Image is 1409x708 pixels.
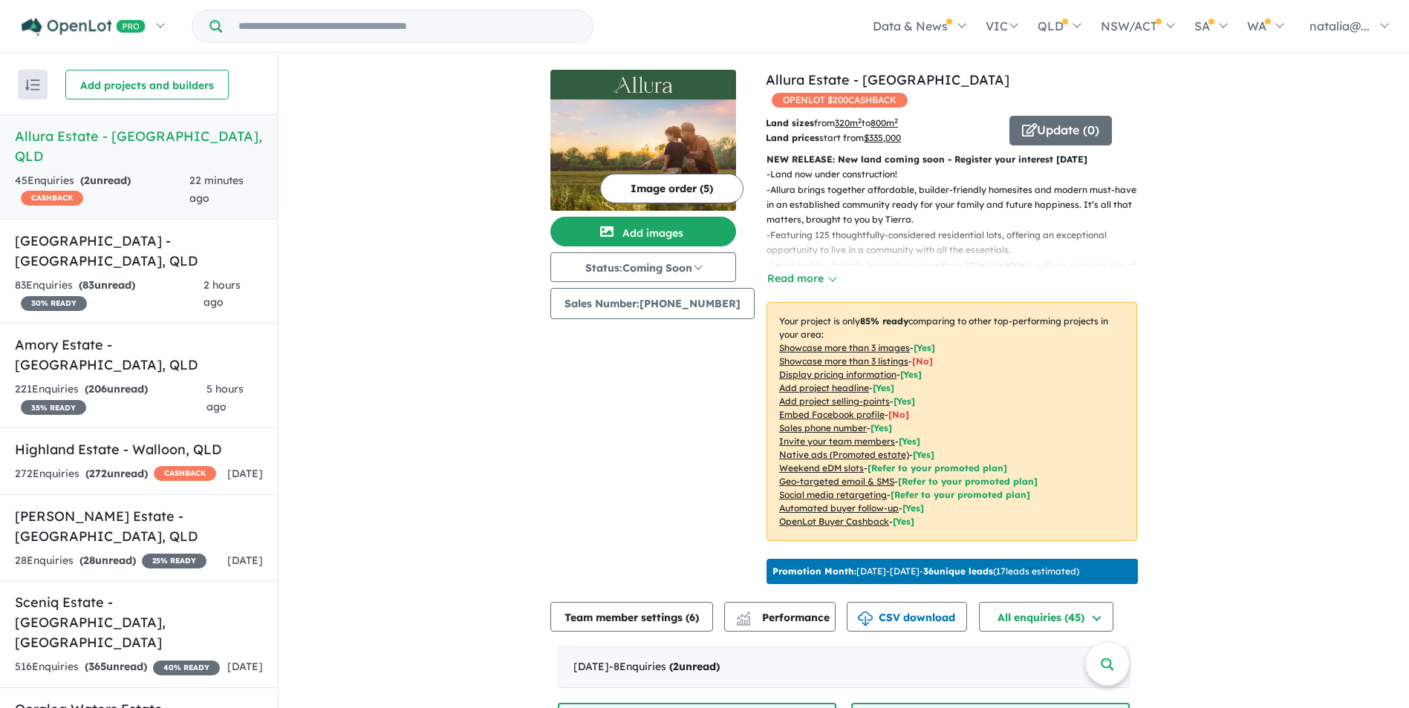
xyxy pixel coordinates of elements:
[772,566,856,577] b: Promotion Month:
[1309,19,1370,33] span: natalia@...
[83,554,95,567] span: 28
[858,612,873,626] img: download icon
[227,554,263,567] span: [DATE]
[15,592,263,652] h5: Sceniq Estate - [GEOGRAPHIC_DATA] , [GEOGRAPHIC_DATA]
[25,79,40,91] img: sort.svg
[736,616,751,626] img: bar-chart.svg
[779,396,890,407] u: Add project selling-points
[894,117,898,125] sup: 2
[85,660,147,673] strong: ( unread)
[779,382,869,393] u: Add project headline
[558,646,1130,688] div: [DATE]
[85,467,148,480] strong: ( unread)
[600,174,743,203] button: Image order (5)
[871,117,898,128] u: 800 m
[227,660,263,673] span: [DATE]
[22,18,146,36] img: Openlot PRO Logo White
[15,277,204,312] div: 83 Enquir ies
[912,355,933,367] span: [ No ]
[767,228,1149,258] p: - Featuring 125 thoughtfully-considered residential lots, offering an exceptional opportunity to ...
[689,611,695,624] span: 6
[550,288,755,319] button: Sales Number:[PHONE_NUMBER]
[779,342,910,353] u: Showcase more than 3 images
[779,516,889,527] u: OpenLot Buyer Cashback
[1009,116,1112,145] button: Update (0)
[767,152,1137,167] p: NEW RELEASE: New land coming soon - Register your interest [DATE]
[79,278,135,292] strong: ( unread)
[914,342,935,353] span: [ Yes ]
[15,506,263,546] h5: [PERSON_NAME] Estate - [GEOGRAPHIC_DATA] , QLD
[225,10,590,42] input: Try estate name, suburb, builder or developer
[835,117,862,128] u: 320 m
[779,409,885,420] u: Embed Facebook profile
[142,554,206,568] span: 25 % READY
[738,611,830,624] span: Performance
[189,174,244,205] span: 22 minutes ago
[21,296,87,311] span: 30 % READY
[847,602,967,632] button: CSV download
[550,602,713,632] button: Team member settings (6)
[900,369,922,380] span: [ Yes ]
[153,661,220,675] span: 40 % READY
[15,658,220,676] div: 516 Enquir ies
[550,99,736,211] img: Allura Estate - Bundamba
[873,382,894,393] span: [ Yes ]
[858,117,862,125] sup: 2
[899,436,920,447] span: [ Yes ]
[923,566,993,577] b: 36 unique leads
[779,436,895,447] u: Invite your team members
[65,70,229,99] button: Add projects and builders
[15,465,216,483] div: 272 Enquir ies
[669,660,720,673] strong: ( unread)
[779,355,908,367] u: Showcase more than 3 listings
[556,76,730,94] img: Allura Estate - Bundamba Logo
[550,70,736,211] a: Allura Estate - Bundamba LogoAllura Estate - Bundamba
[767,258,1149,289] p: - Level, builder-friendly homesites range from 320m² to 800m², with an average size of 440m².
[779,449,909,460] u: Native ads (Promoted estate)
[779,476,894,487] u: Geo-targeted email & SMS
[84,174,90,187] span: 2
[767,183,1149,228] p: - Allura brings together affordable, builder-friendly homesites and modern must-haves in an estab...
[891,489,1030,500] span: [Refer to your promoted plan]
[888,409,909,420] span: [ No ]
[871,422,892,433] span: [ Yes ]
[80,174,131,187] strong: ( unread)
[893,516,914,527] span: [Yes]
[227,467,263,480] span: [DATE]
[862,117,898,128] span: to
[89,467,107,480] span: 272
[766,71,1009,88] a: Allura Estate - [GEOGRAPHIC_DATA]
[85,382,148,396] strong: ( unread)
[772,93,908,108] span: OPENLOT $ 200 CASHBACK
[779,462,864,473] u: Weekend eDM slots
[88,382,107,396] span: 206
[21,191,83,206] span: CASHBACK
[204,278,241,309] span: 2 hours ago
[15,335,263,375] h5: Amory Estate - [GEOGRAPHIC_DATA] , QLD
[868,462,1007,473] span: [Refer to your promoted plan]
[766,117,814,128] b: Land sizes
[609,660,720,673] span: - 8 Enquir ies
[779,489,887,500] u: Social media retargeting
[766,131,998,145] p: start from
[550,252,736,282] button: Status:Coming Soon
[15,172,189,208] div: 45 Enquir ies
[779,502,899,514] u: Automated buyer follow-up
[15,381,206,416] div: 221 Enquir ies
[779,369,897,380] u: Display pricing information
[724,602,836,632] button: Performance
[79,554,136,567] strong: ( unread)
[88,660,106,673] span: 365
[767,167,1149,182] p: - Land now under construction!
[779,422,867,433] u: Sales phone number
[767,302,1137,541] p: Your project is only comparing to other top-performing projects in your area: - - - - - - - - - -...
[82,278,94,292] span: 83
[206,382,244,413] span: 5 hours ago
[673,660,679,673] span: 2
[550,217,736,246] button: Add images
[767,270,836,287] button: Read more
[772,565,1079,578] p: [DATE] - [DATE] - ( 17 leads estimated)
[979,602,1113,632] button: All enquiries (45)
[15,231,263,271] h5: [GEOGRAPHIC_DATA] - [GEOGRAPHIC_DATA] , QLD
[898,476,1038,487] span: [Refer to your promoted plan]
